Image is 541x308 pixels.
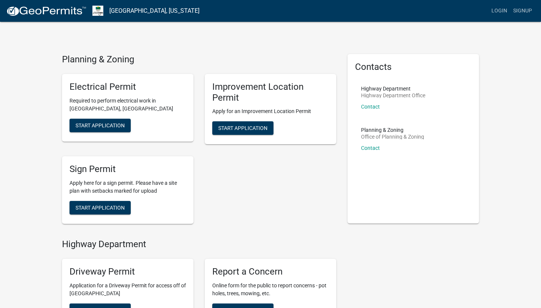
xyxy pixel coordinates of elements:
img: Morgan County, Indiana [92,6,103,16]
h5: Report a Concern [212,266,329,277]
h4: Planning & Zoning [62,54,336,65]
span: Start Application [218,125,267,131]
a: [GEOGRAPHIC_DATA], [US_STATE] [109,5,199,17]
h5: Contacts [355,62,471,72]
h5: Electrical Permit [70,82,186,92]
p: Highway Department Office [361,93,425,98]
h4: Highway Department [62,239,336,250]
p: Apply for an Improvement Location Permit [212,107,329,115]
span: Start Application [76,205,125,211]
button: Start Application [70,201,131,214]
a: Contact [361,104,380,110]
button: Start Application [70,119,131,132]
button: Start Application [212,121,274,135]
span: Start Application [76,122,125,128]
h5: Sign Permit [70,164,186,175]
a: Login [488,4,510,18]
p: Required to perform electrical work in [GEOGRAPHIC_DATA], [GEOGRAPHIC_DATA] [70,97,186,113]
p: Apply here for a sign permit. Please have a site plan with setbacks marked for upload [70,179,186,195]
p: Office of Planning & Zoning [361,134,424,139]
p: Application for a Driveway Permit for access off of [GEOGRAPHIC_DATA] [70,282,186,297]
h5: Improvement Location Permit [212,82,329,103]
p: Online form for the public to report concerns - pot holes, trees, mowing, etc. [212,282,329,297]
p: Planning & Zoning [361,127,424,133]
h5: Driveway Permit [70,266,186,277]
a: Signup [510,4,535,18]
a: Contact [361,145,380,151]
p: Highway Department [361,86,425,91]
